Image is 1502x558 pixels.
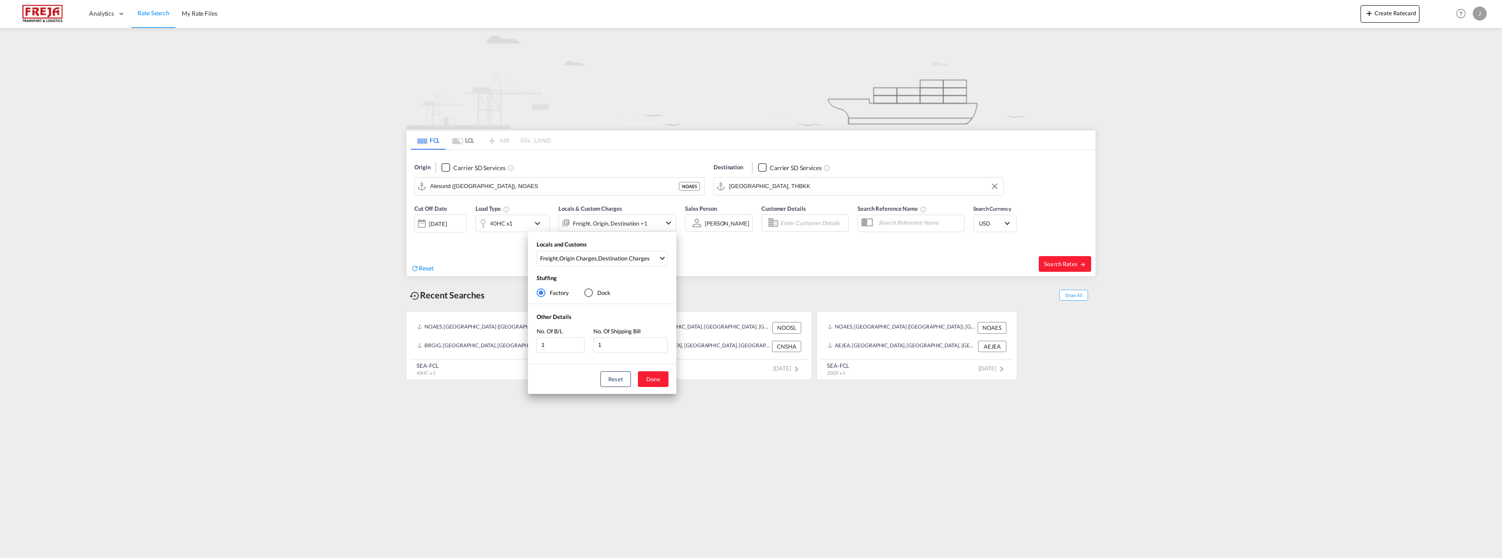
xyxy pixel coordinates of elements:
[540,254,558,262] div: Freight
[537,274,557,281] span: Stuffing
[537,288,569,297] md-radio-button: Factory
[593,328,641,335] span: No. Of Shipping Bill
[537,337,585,353] input: No. Of B/L
[600,371,631,387] button: Reset
[537,313,572,320] span: Other Details
[537,251,668,266] md-select: Select Locals and Customs: Freight, Origin Charges, Destination Charges
[537,328,563,335] span: No. Of B/L
[540,254,658,262] span: , ,
[638,371,668,387] button: Done
[584,288,610,297] md-radio-button: Dock
[598,254,650,262] div: Destination Charges
[537,241,587,248] span: Locals and Customs
[559,254,597,262] div: Origin Charges
[593,337,668,353] input: No. Of Shipping Bill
